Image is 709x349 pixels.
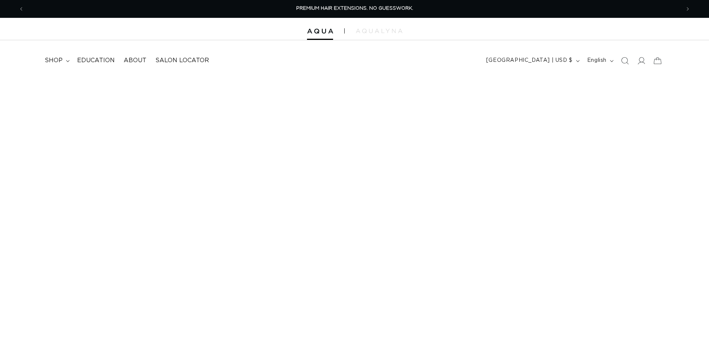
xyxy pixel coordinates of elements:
span: Education [77,57,115,64]
button: [GEOGRAPHIC_DATA] | USD $ [482,54,583,68]
span: English [587,57,607,64]
button: Next announcement [680,2,696,16]
span: Salon Locator [155,57,209,64]
span: PREMIUM HAIR EXTENSIONS. NO GUESSWORK. [296,6,413,11]
a: About [119,52,151,69]
button: Previous announcement [13,2,29,16]
span: shop [45,57,63,64]
span: [GEOGRAPHIC_DATA] | USD $ [486,57,573,64]
a: Education [73,52,119,69]
img: aqualyna.com [356,29,402,33]
span: About [124,57,146,64]
a: Salon Locator [151,52,213,69]
img: Aqua Hair Extensions [307,29,333,34]
summary: Search [617,53,633,69]
summary: shop [40,52,73,69]
button: English [583,54,617,68]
